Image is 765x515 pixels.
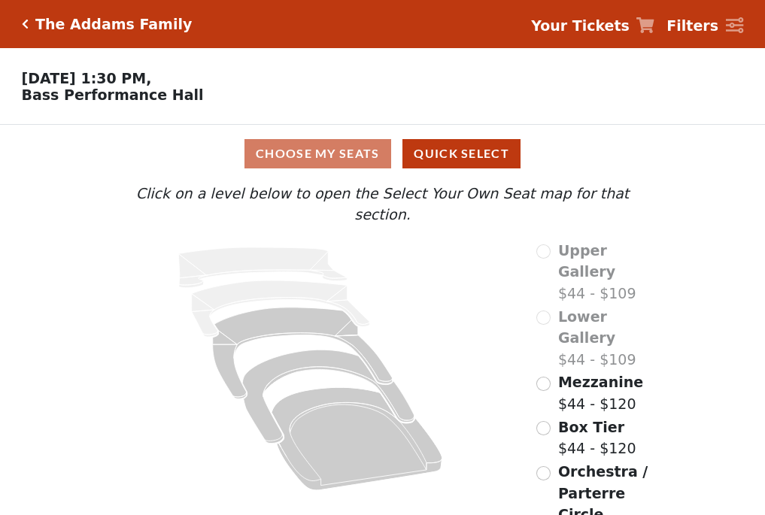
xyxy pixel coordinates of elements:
[558,371,643,414] label: $44 - $120
[192,280,370,337] path: Lower Gallery - Seats Available: 0
[272,387,443,490] path: Orchestra / Parterre Circle - Seats Available: 135
[558,240,659,304] label: $44 - $109
[666,17,718,34] strong: Filters
[402,139,521,168] button: Quick Select
[666,15,743,37] a: Filters
[106,183,658,226] p: Click on a level below to open the Select Your Own Seat map for that section.
[558,417,636,459] label: $44 - $120
[531,17,630,34] strong: Your Tickets
[558,306,659,371] label: $44 - $109
[558,242,615,280] span: Upper Gallery
[179,247,348,288] path: Upper Gallery - Seats Available: 0
[558,374,643,390] span: Mezzanine
[531,15,654,37] a: Your Tickets
[558,419,624,435] span: Box Tier
[35,16,192,33] h5: The Addams Family
[558,308,615,347] span: Lower Gallery
[22,19,29,29] a: Click here to go back to filters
